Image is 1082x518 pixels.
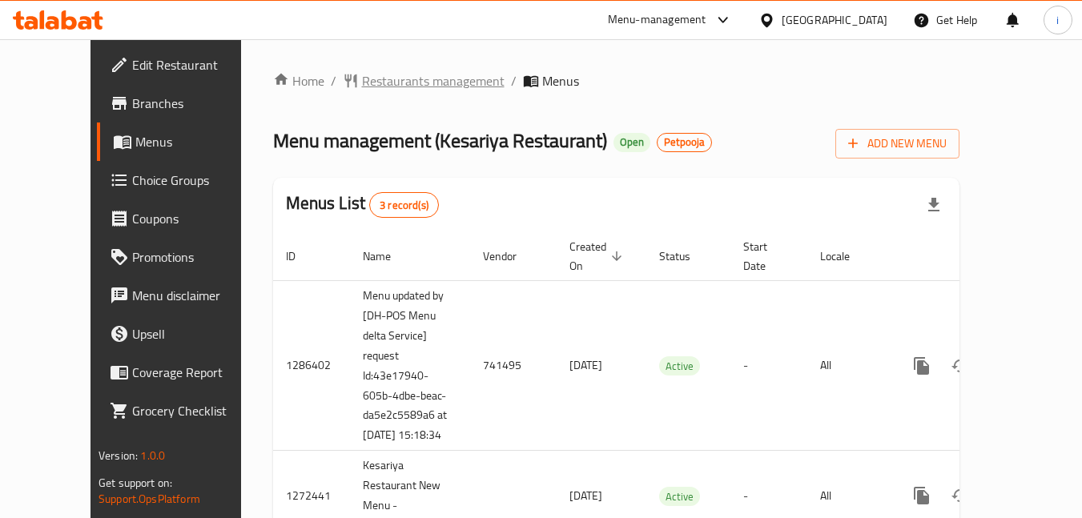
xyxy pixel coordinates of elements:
span: Promotions [132,247,259,267]
td: 1286402 [273,280,350,451]
span: Coverage Report [132,363,259,382]
div: Active [659,356,700,375]
span: Petpooja [658,135,711,149]
td: 741495 [470,280,557,451]
span: Status [659,247,711,266]
span: Locale [820,247,871,266]
span: Restaurants management [362,71,505,90]
span: Vendor [483,247,537,266]
a: Promotions [97,238,272,276]
div: Export file [915,186,953,224]
button: more [903,476,941,515]
button: more [903,347,941,385]
span: 3 record(s) [370,198,438,213]
a: Support.OpsPlatform [99,488,200,509]
span: Branches [132,94,259,113]
span: Created On [569,237,627,275]
span: Menus [135,132,259,151]
span: Upsell [132,324,259,343]
th: Actions [890,232,1069,281]
div: Menu-management [608,10,706,30]
td: Menu updated by [DH-POS Menu delta Service] request Id:43e17940-605b-4dbe-beac-da5e2c5589a6 at [D... [350,280,470,451]
a: Edit Restaurant [97,46,272,84]
h2: Menus List [286,191,439,218]
span: Edit Restaurant [132,55,259,74]
a: Grocery Checklist [97,392,272,430]
a: Choice Groups [97,161,272,199]
a: Menu disclaimer [97,276,272,315]
div: Active [659,487,700,506]
div: [GEOGRAPHIC_DATA] [782,11,887,29]
span: Coupons [132,209,259,228]
a: Menus [97,122,272,161]
li: / [511,71,517,90]
span: Version: [99,445,138,466]
span: i [1056,11,1059,29]
span: ID [286,247,316,266]
a: Upsell [97,315,272,353]
span: Choice Groups [132,171,259,190]
a: Home [273,71,324,90]
span: [DATE] [569,355,602,375]
span: Menu management ( Kesariya Restaurant ) [273,122,607,159]
td: All [807,280,890,451]
span: Add New Menu [848,134,947,154]
span: Grocery Checklist [132,401,259,420]
div: Total records count [369,192,439,218]
button: Add New Menu [835,129,959,159]
li: / [331,71,336,90]
span: Active [659,357,700,375]
a: Branches [97,84,272,122]
nav: breadcrumb [273,71,959,90]
span: Name [363,247,412,266]
span: 1.0.0 [140,445,165,466]
span: Menus [542,71,579,90]
div: Open [613,133,650,152]
a: Restaurants management [343,71,505,90]
span: Open [613,135,650,149]
a: Coupons [97,199,272,238]
button: Change Status [941,347,979,385]
span: Menu disclaimer [132,286,259,305]
span: Get support on: [99,472,172,493]
span: Start Date [743,237,788,275]
span: Active [659,488,700,506]
span: [DATE] [569,485,602,506]
td: - [730,280,807,451]
a: Coverage Report [97,353,272,392]
button: Change Status [941,476,979,515]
